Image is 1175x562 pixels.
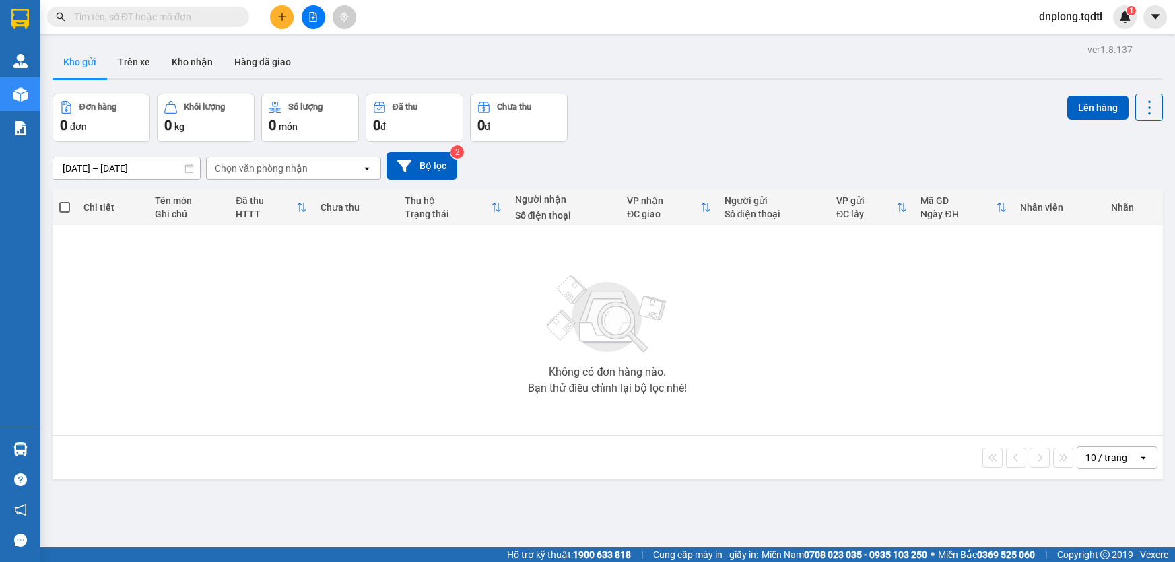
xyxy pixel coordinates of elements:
span: 0 [269,117,276,133]
img: icon-new-feature [1119,11,1131,23]
div: Người gửi [725,195,824,206]
div: 10 / trang [1085,451,1127,464]
div: ver 1.8.137 [1087,42,1133,57]
button: file-add [302,5,325,29]
div: Ngày ĐH [920,209,996,219]
span: Hỗ trợ kỹ thuật: [507,547,631,562]
div: Bạn thử điều chỉnh lại bộ lọc nhé! [528,383,687,394]
th: Toggle SortBy [914,190,1013,225]
button: aim [333,5,356,29]
strong: 1900 633 818 [573,549,631,560]
div: Tên món [155,195,222,206]
th: Toggle SortBy [830,190,914,225]
button: Kho nhận [161,46,224,78]
div: HTTT [236,209,296,219]
button: Kho gửi [53,46,107,78]
div: Người nhận [515,194,614,205]
span: message [14,534,27,547]
span: aim [339,12,349,22]
button: Hàng đã giao [224,46,302,78]
img: warehouse-icon [13,54,28,68]
div: Không có đơn hàng nào. [549,367,666,378]
span: plus [277,12,287,22]
sup: 1 [1127,6,1136,15]
svg: open [362,163,372,174]
div: Đơn hàng [79,102,116,112]
span: 0 [477,117,485,133]
div: Mã GD [920,195,996,206]
span: question-circle [14,473,27,486]
button: Số lượng0món [261,94,359,142]
span: file-add [308,12,318,22]
span: search [56,12,65,22]
div: Trạng thái [405,209,491,219]
span: đơn [70,121,87,132]
span: Miền Bắc [938,547,1035,562]
span: Miền Nam [762,547,927,562]
input: Select a date range. [53,157,200,179]
div: Nhãn [1111,202,1156,213]
th: Toggle SortBy [229,190,313,225]
div: Đã thu [236,195,296,206]
span: 0 [60,117,67,133]
button: Đã thu0đ [366,94,463,142]
span: đ [485,121,490,132]
div: Chi tiết [83,202,141,213]
span: caret-down [1149,11,1162,23]
div: Khối lượng [184,102,225,112]
div: Chưa thu [497,102,531,112]
span: 1 [1129,6,1133,15]
button: caret-down [1143,5,1167,29]
div: VP gửi [836,195,896,206]
div: Số điện thoại [725,209,824,219]
div: VP nhận [627,195,700,206]
div: ĐC giao [627,209,700,219]
span: notification [14,503,27,516]
span: 0 [373,117,380,133]
span: dnplong.tqdtl [1028,8,1113,25]
span: món [279,121,298,132]
img: solution-icon [13,121,28,135]
span: | [1045,547,1047,562]
strong: 0369 525 060 [977,549,1035,560]
span: kg [174,121,184,132]
div: Thu hộ [405,195,491,206]
img: warehouse-icon [13,442,28,456]
input: Tìm tên, số ĐT hoặc mã đơn [74,9,233,24]
div: Nhân viên [1020,202,1098,213]
img: svg+xml;base64,PHN2ZyBjbGFzcz0ibGlzdC1wbHVnX19zdmciIHhtbG5zPSJodHRwOi8vd3d3LnczLm9yZy8yMDAwL3N2Zy... [540,267,675,361]
button: Khối lượng0kg [157,94,255,142]
img: logo-vxr [11,9,29,29]
div: ĐC lấy [836,209,896,219]
button: Chưa thu0đ [470,94,568,142]
span: | [641,547,643,562]
div: Chọn văn phòng nhận [215,162,308,175]
button: Lên hàng [1067,96,1129,120]
div: Số điện thoại [515,210,614,221]
div: Số lượng [288,102,323,112]
span: 0 [164,117,172,133]
sup: 2 [450,145,464,159]
div: Đã thu [393,102,417,112]
strong: 0708 023 035 - 0935 103 250 [804,549,927,560]
div: Ghi chú [155,209,222,219]
span: đ [380,121,386,132]
img: warehouse-icon [13,87,28,102]
svg: open [1138,452,1149,463]
th: Toggle SortBy [398,190,508,225]
div: Chưa thu [321,202,391,213]
button: Trên xe [107,46,161,78]
th: Toggle SortBy [620,190,717,225]
span: copyright [1100,550,1110,559]
span: ⚪️ [931,552,935,557]
span: Cung cấp máy in - giấy in: [653,547,758,562]
button: plus [270,5,294,29]
button: Bộ lọc [387,152,457,180]
button: Đơn hàng0đơn [53,94,150,142]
